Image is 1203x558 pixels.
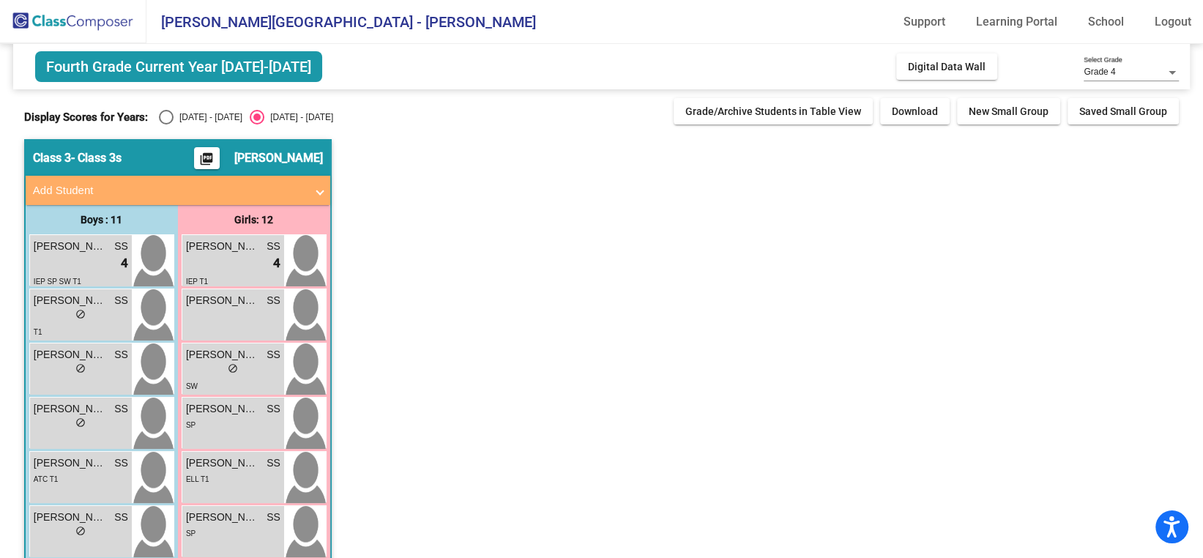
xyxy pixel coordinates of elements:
[146,10,536,34] span: [PERSON_NAME][GEOGRAPHIC_DATA] - [PERSON_NAME]
[267,347,280,362] span: SS
[34,401,107,417] span: [PERSON_NAME]
[186,510,259,525] span: [PERSON_NAME]
[273,254,280,273] span: 4
[75,309,86,319] span: do_not_disturb_alt
[267,510,280,525] span: SS
[114,455,128,471] span: SS
[1079,105,1167,117] span: Saved Small Group
[33,151,71,165] span: Class 3
[1068,98,1179,124] button: Saved Small Group
[24,111,148,124] span: Display Scores for Years:
[896,53,997,80] button: Digital Data Wall
[186,293,259,308] span: [PERSON_NAME]
[174,111,242,124] div: [DATE] - [DATE]
[34,239,107,254] span: [PERSON_NAME]
[34,328,42,336] span: T1
[186,475,209,483] span: ELL T1
[34,510,107,525] span: [PERSON_NAME]
[34,278,81,286] span: IEP SP SW T1
[892,105,938,117] span: Download
[186,529,195,537] span: SP
[267,239,280,254] span: SS
[34,455,107,471] span: [PERSON_NAME] [PERSON_NAME]
[964,10,1069,34] a: Learning Portal
[178,205,330,234] div: Girls: 12
[186,278,208,286] span: IEP T1
[114,510,128,525] span: SS
[957,98,1060,124] button: New Small Group
[267,401,280,417] span: SS
[34,475,59,483] span: ATC T1
[26,205,178,234] div: Boys : 11
[267,455,280,471] span: SS
[186,382,198,390] span: SW
[71,151,122,165] span: - Class 3s
[34,347,107,362] span: [PERSON_NAME]
[685,105,861,117] span: Grade/Archive Students in Table View
[264,111,333,124] div: [DATE] - [DATE]
[121,254,128,273] span: 4
[674,98,873,124] button: Grade/Archive Students in Table View
[186,401,259,417] span: [PERSON_NAME]
[1076,10,1136,34] a: School
[34,293,107,308] span: [PERSON_NAME]
[114,239,128,254] span: SS
[75,526,86,536] span: do_not_disturb_alt
[26,176,330,205] mat-expansion-panel-header: Add Student
[114,347,128,362] span: SS
[228,363,238,373] span: do_not_disturb_alt
[880,98,950,124] button: Download
[234,151,323,165] span: [PERSON_NAME]
[114,401,128,417] span: SS
[186,421,195,429] span: SP
[33,182,305,199] mat-panel-title: Add Student
[1084,67,1115,77] span: Grade 4
[159,110,333,124] mat-radio-group: Select an option
[1143,10,1203,34] a: Logout
[75,417,86,428] span: do_not_disturb_alt
[75,363,86,373] span: do_not_disturb_alt
[186,347,259,362] span: [PERSON_NAME]
[194,147,220,169] button: Print Students Details
[186,455,259,471] span: [PERSON_NAME]
[186,239,259,254] span: [PERSON_NAME]
[114,293,128,308] span: SS
[198,152,215,172] mat-icon: picture_as_pdf
[969,105,1049,117] span: New Small Group
[267,293,280,308] span: SS
[35,51,322,82] span: Fourth Grade Current Year [DATE]-[DATE]
[892,10,957,34] a: Support
[908,61,986,72] span: Digital Data Wall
